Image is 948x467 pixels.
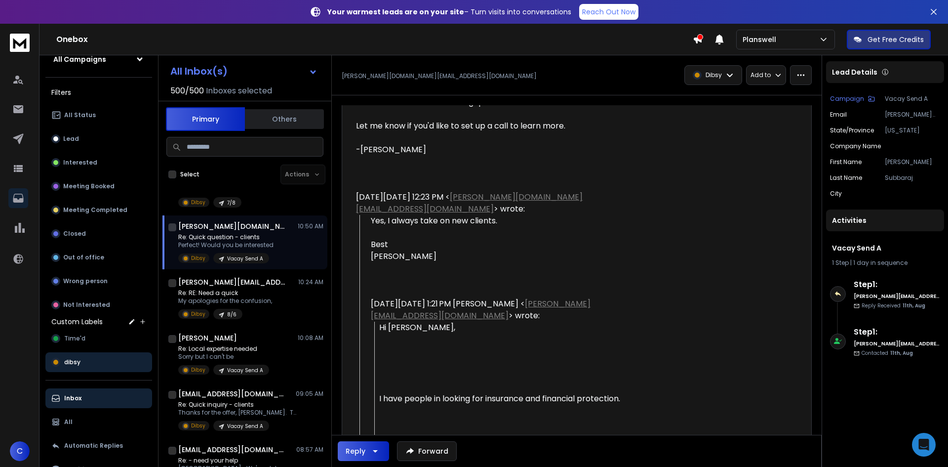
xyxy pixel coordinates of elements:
[10,441,30,461] button: C
[63,301,110,309] p: Not Interested
[830,95,864,103] p: Campaign
[227,255,263,262] p: Vacay Send A
[371,298,644,322] div: [DATE][DATE] 1:21 PM [PERSON_NAME] < > wrote:
[826,210,944,231] div: Activities
[298,334,323,342] p: 10:08 AM
[64,358,80,366] span: dibsy
[227,311,237,318] p: 8/6
[371,298,591,321] a: [PERSON_NAME][EMAIL_ADDRESS][DOMAIN_NAME]
[830,190,842,198] p: City
[53,54,106,64] h1: All Campaigns
[903,302,925,309] span: 11th, Aug
[178,409,297,417] p: Thanks for the offer, [PERSON_NAME]. The
[854,293,940,300] h6: [PERSON_NAME][EMAIL_ADDRESS][DOMAIN_NAME]
[338,441,389,461] button: Reply
[178,289,272,297] p: Re: RE: Need a quick
[45,329,152,348] button: Time'd
[45,224,152,244] button: Closed
[180,170,199,178] label: Select
[166,107,245,131] button: Primary
[854,279,940,291] h6: Step 1 :
[45,295,152,315] button: Not Interested
[45,271,152,291] button: Wrong person
[178,389,287,399] h1: [EMAIL_ADDRESS][DOMAIN_NAME]
[327,7,464,17] strong: Your warmest leads are on your site
[706,71,722,79] p: Dibsy
[178,333,237,343] h1: [PERSON_NAME]
[64,418,73,426] p: All
[830,95,875,103] button: Campaign
[191,199,205,206] p: Dibsy
[227,367,263,374] p: Vacay Send A
[862,302,925,309] p: Reply Received
[178,353,269,361] p: Sorry but I can't be
[63,159,97,167] p: Interested
[45,176,152,196] button: Meeting Booked
[45,248,152,267] button: Out of office
[885,174,940,182] p: Subbaraj
[178,297,272,305] p: My apologies for the confusion,
[227,423,263,430] p: Vacay Send A
[206,85,272,97] h3: Inboxes selected
[885,158,940,166] p: [PERSON_NAME]
[912,433,936,457] div: Open Intercom Messenger
[162,61,325,81] button: All Inbox(s)
[56,34,693,45] h1: Onebox
[342,72,537,80] p: [PERSON_NAME][DOMAIN_NAME][EMAIL_ADDRESS][DOMAIN_NAME]
[853,258,908,267] span: 1 day in sequence
[298,278,323,286] p: 10:24 AM
[346,446,365,456] div: Reply
[227,199,236,207] p: 7/8
[178,401,297,409] p: Re: Quick inquiry - clients
[832,258,849,267] span: 1 Step
[830,127,874,134] p: State/Province
[830,158,862,166] p: First Name
[868,35,924,44] p: Get Free Credits
[885,95,940,103] p: Vacay Send A
[45,49,152,69] button: All Campaigns
[356,144,644,156] div: -[PERSON_NAME]
[832,243,938,253] h1: Vacay Send A
[854,326,940,338] h6: Step 1 :
[63,206,127,214] p: Meeting Completed
[832,259,938,267] div: |
[178,457,297,465] p: Re: - need your help
[371,215,644,286] div: Yes, I always take on new clients.
[191,310,205,318] p: Dibsy
[63,254,104,261] p: Out of office
[63,230,86,238] p: Closed
[45,200,152,220] button: Meeting Completed
[296,446,323,454] p: 08:57 AM
[178,241,274,249] p: Perfect! Would you be interested
[45,436,152,456] button: Automatic Replies
[191,366,205,374] p: Dibsy
[847,30,931,49] button: Get Free Credits
[750,71,771,79] p: Add to
[862,349,913,357] p: Contacted
[830,111,847,119] p: Email
[885,127,940,134] p: [US_STATE]
[45,412,152,432] button: All
[356,191,644,215] div: [DATE][DATE] 12:23 PM < > wrote:
[178,445,287,455] h1: [EMAIL_ADDRESS][DOMAIN_NAME]
[45,388,152,408] button: Inbox
[245,108,324,130] button: Others
[45,129,152,149] button: Lead
[854,340,940,347] h6: [PERSON_NAME][EMAIL_ADDRESS][DOMAIN_NAME]
[579,4,638,20] a: Reach Out Now
[582,7,635,17] p: Reach Out Now
[178,233,274,241] p: Re: Quick question - clients
[10,34,30,52] img: logo
[191,255,205,262] p: Dibsy
[890,349,913,357] span: 11th, Aug
[51,317,103,327] h3: Custom Labels
[64,335,85,342] span: Time'd
[170,85,204,97] span: 500 / 500
[63,277,108,285] p: Wrong person
[885,111,940,119] p: [PERSON_NAME][DOMAIN_NAME][EMAIL_ADDRESS][DOMAIN_NAME]
[830,142,881,150] p: Company Name
[64,394,81,402] p: Inbox
[830,174,862,182] p: Last Name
